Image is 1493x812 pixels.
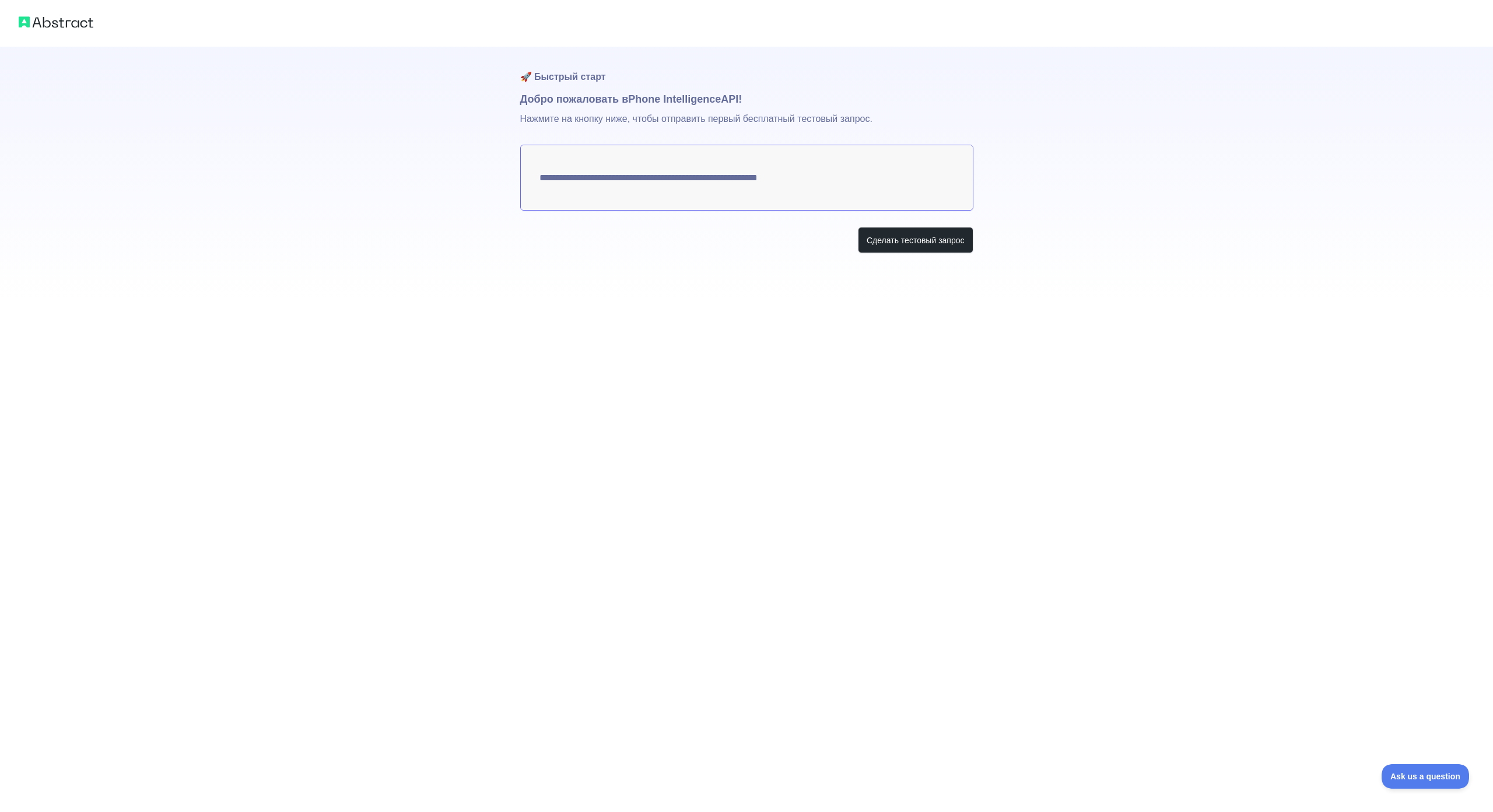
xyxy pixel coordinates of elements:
[520,47,973,91] h1: 🚀 Быстрый старт
[520,107,973,145] p: Нажмите на кнопку ниже, чтобы отправить первый бесплатный тестовый запрос.
[1382,764,1470,789] iframe: Переключить Службу Поддержки Клиентов
[858,227,973,253] button: Сделать тестовый запрос
[19,14,93,30] img: Абстрактный логотип
[520,91,973,107] h1: Добро пожаловать в Phone Intelligence API!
